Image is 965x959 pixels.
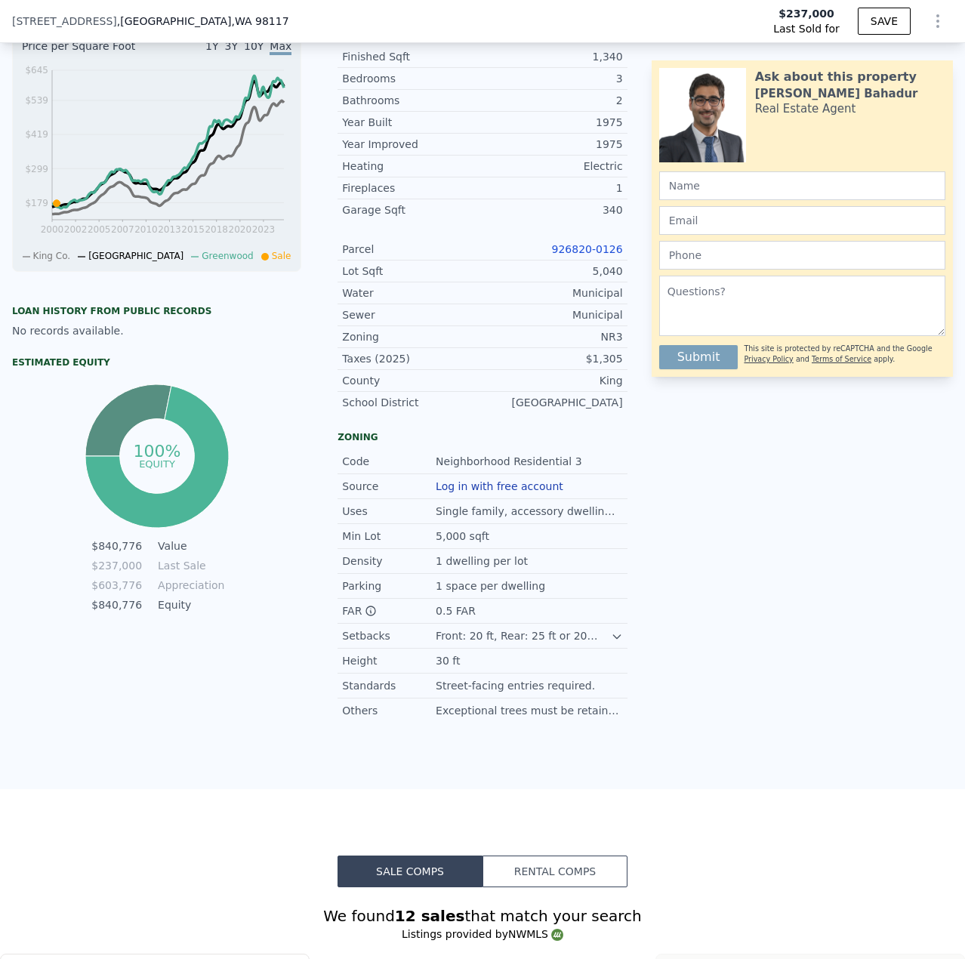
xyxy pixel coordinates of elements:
[91,577,143,594] td: $603,776
[659,241,945,270] input: Phone
[342,285,482,301] div: Water
[134,224,158,235] tspan: 2010
[436,504,623,519] div: Single family, accessory dwellings.
[482,856,627,887] button: Rental Comps
[436,703,623,718] div: Exceptional trees must be retained.
[155,538,223,554] td: Value
[25,198,48,208] tspan: $179
[436,554,531,569] div: 1 dwelling per lot
[225,40,238,52] span: 3Y
[155,557,223,574] td: Last Sale
[338,431,627,443] div: Zoning
[342,264,482,279] div: Lot Sqft
[342,93,482,108] div: Bathrooms
[205,40,218,52] span: 1Y
[25,65,48,76] tspan: $645
[744,355,793,363] a: Privacy Policy
[342,395,482,410] div: School District
[133,442,180,461] tspan: 100%
[436,678,598,693] div: Street-facing entries required.
[482,159,623,174] div: Electric
[88,251,183,261] span: [GEOGRAPHIC_DATA]
[181,224,205,235] tspan: 2015
[342,578,436,594] div: Parking
[482,180,623,196] div: 1
[342,454,436,469] div: Code
[12,356,301,368] div: Estimated Equity
[342,628,436,643] div: Setbacks
[342,373,482,388] div: County
[342,504,436,519] div: Uses
[659,206,945,235] input: Email
[91,597,143,613] td: $840,776
[659,345,738,369] button: Submit
[12,14,117,29] span: [STREET_ADDRESS]
[111,224,134,235] tspan: 2007
[12,323,301,338] div: No records available.
[778,6,834,21] span: $237,000
[342,137,482,152] div: Year Improved
[551,929,563,941] img: NWMLS Logo
[755,86,918,101] div: [PERSON_NAME] Bahadur
[117,14,289,29] span: , [GEOGRAPHIC_DATA]
[158,224,181,235] tspan: 2013
[22,39,157,63] div: Price per Square Foot
[659,171,945,200] input: Name
[482,137,623,152] div: 1975
[436,529,492,544] div: 5,000 sqft
[64,224,88,235] tspan: 2002
[482,351,623,366] div: $1,305
[482,264,623,279] div: 5,040
[482,115,623,130] div: 1975
[91,538,143,554] td: $840,776
[342,703,436,718] div: Others
[202,251,253,261] span: Greenwood
[342,479,436,494] div: Source
[12,305,301,317] div: Loan history from public records
[436,603,479,618] div: 0.5 FAR
[342,554,436,569] div: Density
[436,628,611,643] div: Front: 20 ft, Rear: 25 ft or 20% of lot depth (min. 10 ft), Side: 5 ft
[342,603,436,618] div: FAR
[205,224,228,235] tspan: 2018
[773,21,840,36] span: Last Sold for
[436,480,563,492] button: Log in with free account
[231,15,288,27] span: , WA 98117
[482,373,623,388] div: King
[436,653,463,668] div: 30 ft
[244,40,264,52] span: 10Y
[342,529,436,544] div: Min Lot
[270,40,291,55] span: Max
[395,907,465,925] strong: 12 sales
[252,224,276,235] tspan: 2023
[342,242,482,257] div: Parcel
[482,395,623,410] div: [GEOGRAPHIC_DATA]
[342,49,482,64] div: Finished Sqft
[342,307,482,322] div: Sewer
[482,93,623,108] div: 2
[755,68,917,86] div: Ask about this property
[812,355,871,363] a: Terms of Service
[482,285,623,301] div: Municipal
[25,95,48,106] tspan: $539
[342,71,482,86] div: Bedrooms
[342,329,482,344] div: Zoning
[342,351,482,366] div: Taxes (2025)
[482,307,623,322] div: Municipal
[338,856,482,887] button: Sale Comps
[482,202,623,217] div: 340
[229,224,252,235] tspan: 2020
[482,71,623,86] div: 3
[342,159,482,174] div: Heating
[155,597,223,613] td: Equity
[552,243,623,255] a: 926820-0126
[272,251,291,261] span: Sale
[33,251,71,261] span: King Co.
[755,101,856,116] div: Real Estate Agent
[858,8,911,35] button: SAVE
[342,678,436,693] div: Standards
[923,6,953,36] button: Show Options
[91,557,143,574] td: $237,000
[155,577,223,594] td: Appreciation
[342,115,482,130] div: Year Built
